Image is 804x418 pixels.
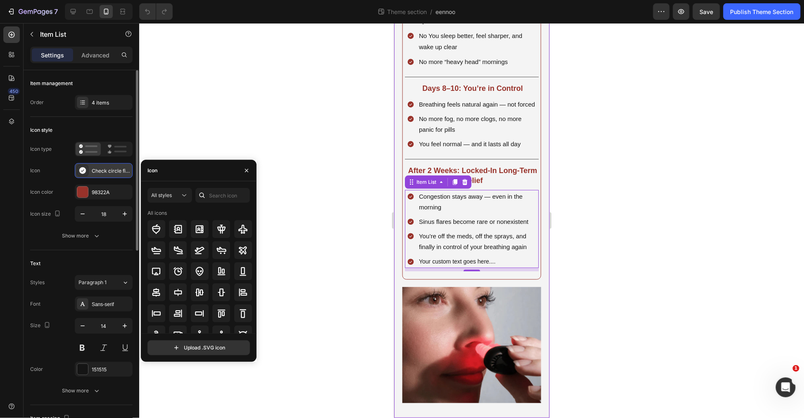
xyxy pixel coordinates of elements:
[92,189,131,196] div: 98322A
[147,209,167,217] div: All icons
[151,192,172,198] span: All styles
[30,260,40,267] div: Text
[730,7,794,16] div: Publish Theme Section
[8,88,20,95] div: 450
[54,7,58,17] p: 7
[92,301,131,308] div: Sans-serif
[3,3,62,20] button: 7
[147,340,250,355] button: Upload .SVG icon
[723,3,801,20] button: Publish Theme Section
[30,80,73,87] div: Item management
[693,3,720,20] button: Save
[30,99,44,106] div: Order
[430,7,432,16] span: /
[92,99,131,107] div: 4 items
[195,188,250,203] input: Search icon
[700,8,714,15] span: Save
[41,51,64,59] p: Settings
[30,228,133,243] button: Show more
[30,279,45,286] div: Styles
[30,188,53,196] div: Icon color
[147,188,192,203] button: All styles
[30,209,62,220] div: Icon size
[385,7,428,16] span: Theme section
[394,23,549,418] iframe: Design area
[147,167,157,174] div: Icon
[62,232,101,240] div: Show more
[62,387,101,395] div: Show more
[435,7,455,16] span: eennoo
[30,300,40,308] div: Font
[40,29,110,39] p: Item List
[793,365,799,372] span: 1
[776,378,796,397] iframe: Intercom live chat
[78,279,107,286] span: Paragraph 1
[81,51,109,59] p: Advanced
[30,167,40,174] div: Icon
[30,383,133,398] button: Show more
[172,344,225,352] div: Upload .SVG icon
[92,167,131,175] div: Check circle filled
[75,275,133,290] button: Paragraph 1
[30,366,43,373] div: Color
[30,145,52,153] div: Icon type
[139,3,173,20] div: Undo/Redo
[30,320,52,331] div: Size
[30,126,52,134] div: Icon style
[92,366,131,373] div: 151515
